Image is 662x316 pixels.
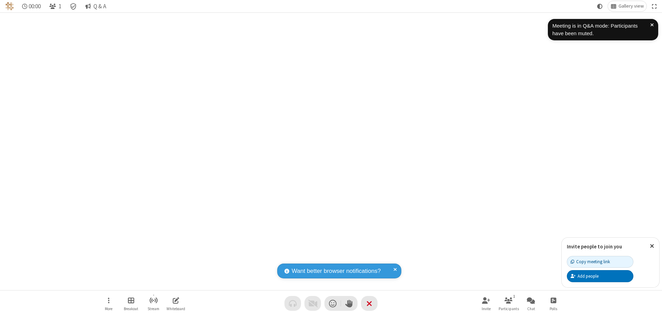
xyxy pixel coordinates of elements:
[304,296,321,311] button: Video
[6,2,14,10] img: QA Selenium DO NOT DELETE OR CHANGE
[284,296,301,311] button: Audio problem - check your Internet connection or call by phone
[361,296,378,311] button: End or leave meeting
[105,307,112,311] span: More
[67,1,80,11] div: Meeting details Encryption enabled
[19,1,44,11] div: Timer
[124,307,138,311] span: Breakout
[521,294,541,313] button: Open chat
[165,294,186,313] button: Open shared whiteboard
[543,294,564,313] button: Open poll
[567,243,622,250] label: Invite people to join you
[46,1,64,11] button: Open participant list
[608,1,646,11] button: Change layout
[619,3,644,9] span: Gallery view
[476,294,496,313] button: Invite participants (⌘+Shift+I)
[324,296,341,311] button: Send a reaction
[567,270,633,282] button: Add people
[649,1,660,11] button: Fullscreen
[567,256,633,268] button: Copy meeting link
[498,294,519,313] button: Open participant list
[552,22,650,38] div: Meeting is in Q&A mode: Participants have been muted.
[499,307,519,311] span: Participants
[59,3,61,10] span: 1
[341,296,358,311] button: Raise hand
[93,3,106,10] span: Q & A
[148,307,159,311] span: Stream
[511,293,517,299] div: 1
[594,1,605,11] button: Using system theme
[292,267,381,276] span: Want better browser notifications?
[82,1,109,11] button: Q & A
[143,294,164,313] button: Start streaming
[550,307,557,311] span: Polls
[482,307,491,311] span: Invite
[167,307,185,311] span: Whiteboard
[571,258,610,265] div: Copy meeting link
[527,307,535,311] span: Chat
[121,294,141,313] button: Manage Breakout Rooms
[98,294,119,313] button: Open menu
[645,238,659,255] button: Close popover
[29,3,41,10] span: 00:00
